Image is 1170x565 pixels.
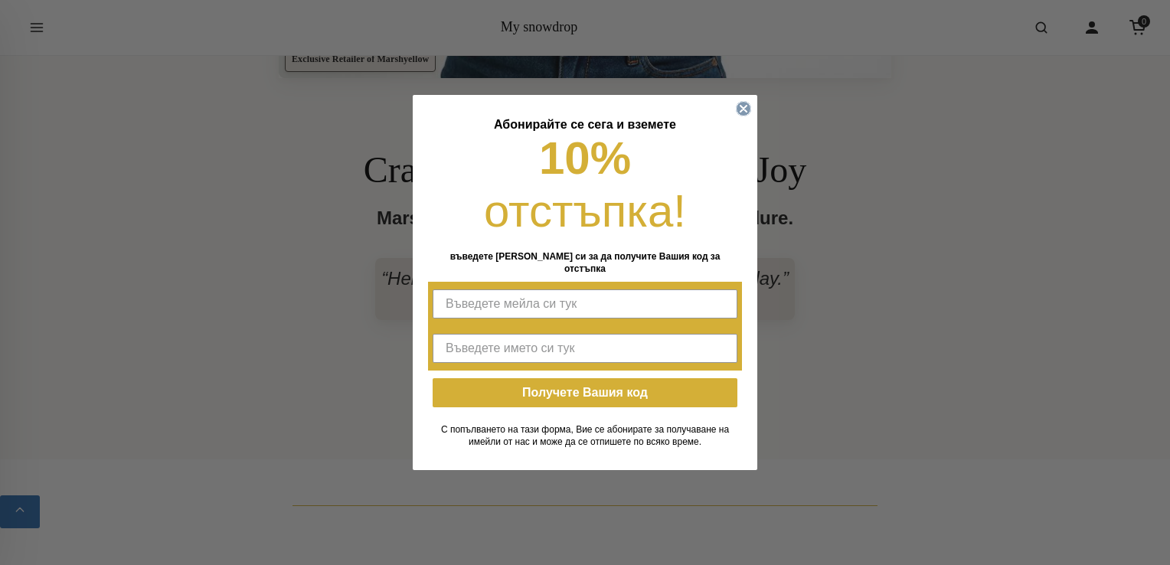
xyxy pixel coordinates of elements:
[484,185,686,237] span: отстъпка!
[736,101,751,116] button: Close dialog
[433,378,737,407] button: Получете Вашия код
[539,132,631,184] span: 10%
[450,251,721,274] span: въведете [PERSON_NAME] си за да получите Вашия код за отстъпка
[433,289,737,318] input: Въведете мейла си тук
[433,334,737,363] input: Въведете името си тук
[494,118,676,131] span: Абонирайте се сега и вземете
[441,424,729,447] span: С попълването на тази форма, Вие се абонирате за получаване на имейли от нас и може да се отпишет...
